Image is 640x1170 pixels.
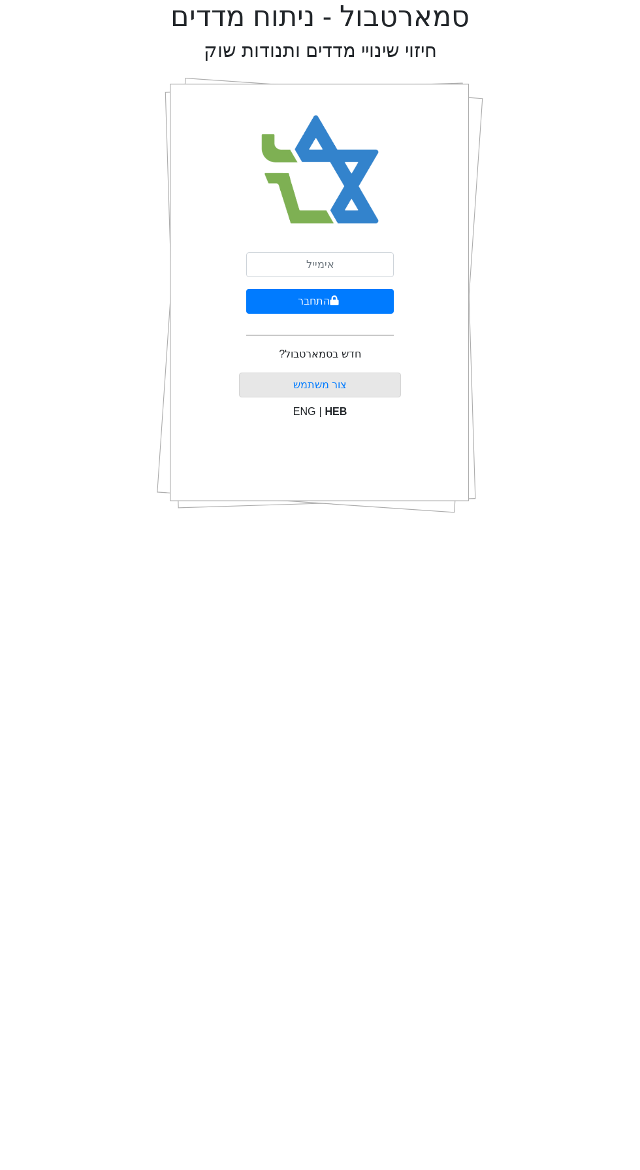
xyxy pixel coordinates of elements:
img: Smart Bull [249,98,391,242]
span: ENG [293,406,316,417]
button: התחבר [246,289,394,314]
a: צור משתמש [293,379,347,390]
h2: חיזוי שינויי מדדים ותנודות שוק [204,39,437,62]
p: חדש בסמארטבול? [279,346,360,362]
span: HEB [325,406,347,417]
input: אימייל [246,252,394,277]
button: צור משתמש [239,373,402,397]
span: | [319,406,321,417]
